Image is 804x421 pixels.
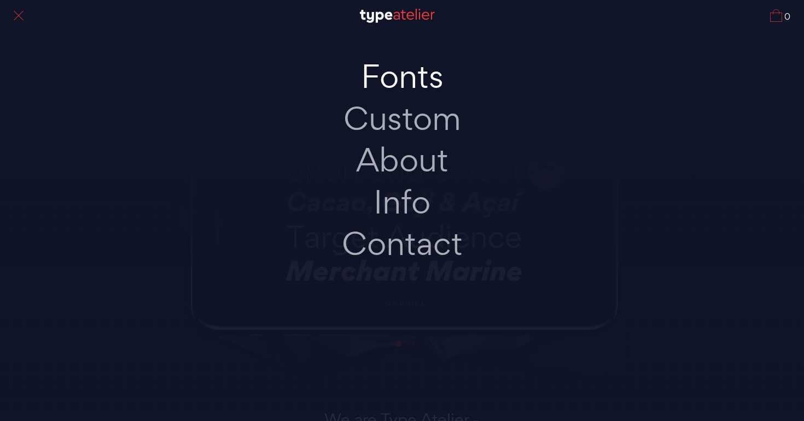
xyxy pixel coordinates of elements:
img: Cart_Icon.svg [770,9,782,22]
img: TA_Logo.svg [360,9,435,23]
a: About [287,139,517,181]
a: Custom [287,98,517,140]
a: Contact [287,223,517,265]
a: Info [287,181,517,223]
a: 0 [770,9,790,22]
span: 0 [782,13,790,22]
a: Fonts [287,56,517,98]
